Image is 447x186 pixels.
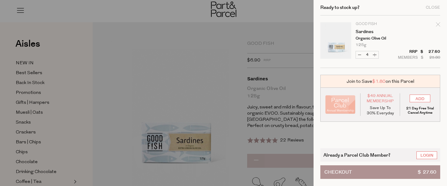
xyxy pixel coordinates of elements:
[356,36,403,40] p: Organic Olive Oil
[320,75,440,88] div: Join to Save on this Parcel
[410,95,430,102] input: ADD
[363,51,371,58] input: QTY Sardines
[320,165,440,179] button: Checkout$ 27.60
[323,151,390,159] span: Already a Parcel Club Member?
[418,166,436,179] span: $ 27.60
[405,106,435,115] p: 21 Day Free Trial Cancel Anytime
[416,151,437,159] a: Login
[436,21,440,30] div: Remove Sardines
[426,6,440,10] div: Close
[365,105,395,116] p: Save Up To 30% Everyday
[356,22,403,26] p: Good Fish
[356,30,403,34] a: Sardines
[372,78,386,85] span: $1.80
[365,93,395,104] span: $49 Annual Membership
[320,5,360,10] h2: Ready to stock up?
[356,43,366,47] span: 125g
[324,166,352,179] span: Checkout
